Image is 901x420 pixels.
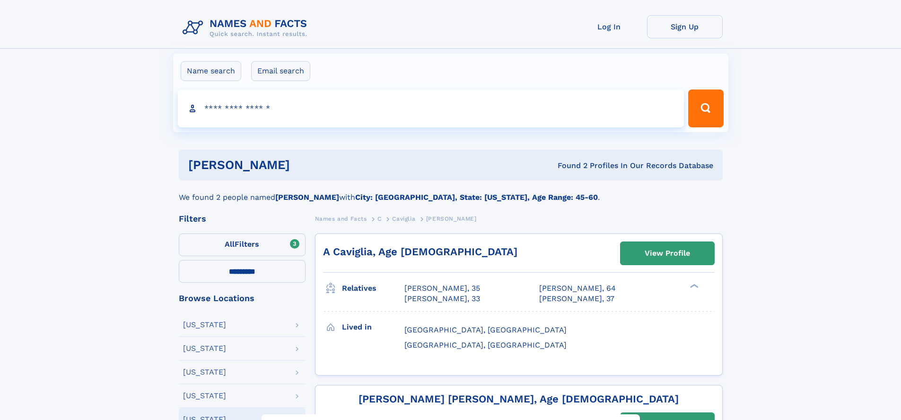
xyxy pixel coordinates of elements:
[179,180,723,203] div: We found 2 people named with .
[179,294,306,303] div: Browse Locations
[181,61,241,81] label: Name search
[315,213,367,224] a: Names and Facts
[647,15,723,38] a: Sign Up
[323,246,517,258] a: A Caviglia, Age [DEMOGRAPHIC_DATA]
[188,159,424,171] h1: [PERSON_NAME]
[377,213,382,224] a: C
[179,214,306,223] div: Filters
[179,233,306,256] label: Filters
[404,283,480,294] a: [PERSON_NAME], 35
[355,193,598,202] b: City: [GEOGRAPHIC_DATA], State: [US_STATE], Age Range: 45-60
[404,294,480,304] a: [PERSON_NAME], 33
[179,15,315,41] img: Logo Names and Facts
[392,215,415,222] span: Caviglia
[342,280,404,296] h3: Relatives
[251,61,310,81] label: Email search
[688,283,699,289] div: ❯
[342,319,404,335] h3: Lived in
[183,368,226,376] div: [US_STATE]
[377,215,382,222] span: C
[404,325,567,334] span: [GEOGRAPHIC_DATA], [GEOGRAPHIC_DATA]
[539,294,614,304] a: [PERSON_NAME], 37
[225,240,235,249] span: All
[183,345,226,352] div: [US_STATE]
[426,215,477,222] span: [PERSON_NAME]
[359,393,679,405] a: [PERSON_NAME] [PERSON_NAME], Age [DEMOGRAPHIC_DATA]
[621,242,714,265] a: View Profile
[183,392,226,400] div: [US_STATE]
[424,161,713,171] div: Found 2 Profiles In Our Records Database
[178,89,684,127] input: search input
[571,15,647,38] a: Log In
[183,321,226,329] div: [US_STATE]
[275,193,339,202] b: [PERSON_NAME]
[645,242,690,264] div: View Profile
[392,213,415,224] a: Caviglia
[404,340,567,349] span: [GEOGRAPHIC_DATA], [GEOGRAPHIC_DATA]
[688,89,723,127] button: Search Button
[539,283,616,294] a: [PERSON_NAME], 64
